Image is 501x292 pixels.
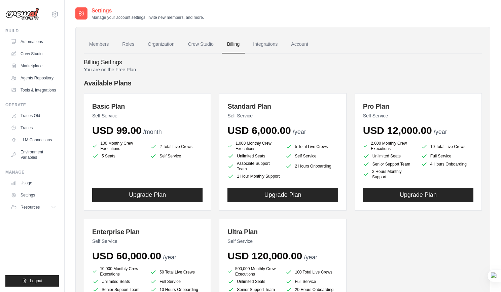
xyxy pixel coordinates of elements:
[5,28,59,34] div: Build
[150,142,203,151] li: 2 Total Live Crews
[227,161,280,172] li: Associate Support Team
[227,153,280,159] li: Unlimited Seats
[293,129,306,135] span: /year
[30,278,42,284] span: Logout
[150,153,203,159] li: Self Service
[304,254,317,261] span: /year
[421,142,473,151] li: 10 Total Live Crews
[8,110,59,121] a: Traces Old
[117,35,140,53] a: Roles
[421,153,473,159] li: Full Service
[8,135,59,145] a: LLM Connections
[8,61,59,71] a: Marketplace
[227,102,338,111] h3: Standard Plan
[227,188,338,202] button: Upgrade Plan
[84,78,482,88] h4: Available Plans
[92,15,204,20] p: Manage your account settings, invite new members, and more.
[363,112,473,119] p: Self Service
[8,147,59,163] a: Environment Variables
[363,188,473,202] button: Upgrade Plan
[248,35,283,53] a: Integrations
[143,129,162,135] span: /month
[92,238,203,245] p: Self Service
[92,112,203,119] p: Self Service
[183,35,219,53] a: Crew Studio
[227,227,338,236] h3: Ultra Plan
[286,35,314,53] a: Account
[163,254,176,261] span: /year
[8,85,59,96] a: Tools & Integrations
[21,205,40,210] span: Resources
[363,102,473,111] h3: Pro Plan
[222,35,245,53] a: Billing
[227,112,338,119] p: Self Service
[8,202,59,213] button: Resources
[8,190,59,200] a: Settings
[434,129,447,135] span: /year
[8,36,59,47] a: Automations
[8,73,59,83] a: Agents Repository
[227,173,280,180] li: 1 Hour Monthly Support
[227,238,338,245] p: Self Service
[92,278,145,285] li: Unlimited Seats
[285,161,338,172] li: 2 Hours Onboarding
[285,142,338,151] li: 5 Total Live Crews
[363,153,416,159] li: Unlimited Seats
[421,161,473,168] li: 4 Hours Onboarding
[84,59,482,66] h4: Billing Settings
[142,35,180,53] a: Organization
[363,141,416,151] li: 2,000 Monthly Crew Executions
[92,227,203,236] h3: Enterprise Plan
[8,48,59,59] a: Crew Studio
[92,188,203,202] button: Upgrade Plan
[92,250,161,261] span: USD 60,000.00
[8,178,59,188] a: Usage
[92,125,142,136] span: USD 99.00
[8,122,59,133] a: Traces
[92,102,203,111] h3: Basic Plan
[5,275,59,287] button: Logout
[84,35,114,53] a: Members
[363,125,432,136] span: USD 12,000.00
[285,278,338,285] li: Full Service
[285,267,338,277] li: 100 Total Live Crews
[227,125,291,136] span: USD 6,000.00
[150,267,203,277] li: 50 Total Live Crews
[92,7,204,15] h2: Settings
[84,66,482,73] p: You are on the Free Plan
[92,153,145,159] li: 5 Seats
[227,278,280,285] li: Unlimited Seats
[5,8,39,21] img: Logo
[150,278,203,285] li: Full Service
[5,102,59,108] div: Operate
[285,153,338,159] li: Self Service
[5,170,59,175] div: Manage
[363,169,416,180] li: 2 Hours Monthly Support
[363,161,416,168] li: Senior Support Team
[92,141,145,151] li: 100 Monthly Crew Executions
[92,266,145,277] li: 10,000 Monthly Crew Executions
[227,141,280,151] li: 1,000 Monthly Crew Executions
[227,250,302,261] span: USD 120,000.00
[227,266,280,277] li: 500,000 Monthly Crew Executions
